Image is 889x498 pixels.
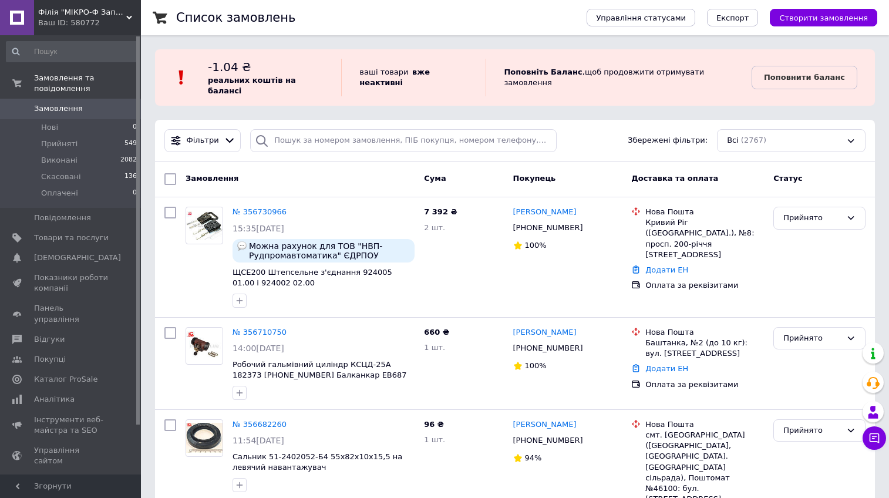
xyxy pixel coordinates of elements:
[41,139,78,149] span: Прийняті
[645,338,764,359] div: Баштанка, №2 (до 10 кг): вул. [STREET_ADDRESS]
[233,452,402,472] a: Сальник 51-2402052-Б4 55х82х10х15,5 на левячий навантажувач
[525,453,542,462] span: 94%
[707,9,759,26] button: Експорт
[758,13,877,22] a: Створити замовлення
[34,213,91,223] span: Повідомлення
[645,419,764,430] div: Нова Пошта
[41,122,58,133] span: Нові
[645,327,764,338] div: Нова Пошта
[41,155,78,166] span: Виконані
[208,76,296,95] b: реальних коштів на балансі
[359,68,430,87] b: вже неактивні
[513,419,577,430] a: [PERSON_NAME]
[34,73,141,94] span: Замовлення та повідомлення
[6,41,138,62] input: Пошук
[208,60,251,74] span: -1.04 ₴
[783,425,841,437] div: Прийнято
[34,445,109,466] span: Управління сайтом
[645,364,688,373] a: Додати ЕН
[233,328,287,337] a: № 356710750
[173,69,190,86] img: :exclamation:
[233,224,284,233] span: 15:35[DATE]
[628,135,708,146] span: Збережені фільтри:
[645,207,764,217] div: Нова Пошта
[34,303,109,324] span: Панель управління
[424,174,446,183] span: Cума
[120,155,137,166] span: 2082
[504,68,582,76] b: Поповніть Баланс
[186,207,223,244] a: Фото товару
[233,420,287,429] a: № 356682260
[764,73,845,82] b: Поповнити баланс
[233,268,392,288] a: ЩСЕ200 Штепсельне з'єднання 924005 01.00 і 924002 02.00
[176,11,295,25] h1: Список замовлень
[133,188,137,198] span: 0
[513,174,556,183] span: Покупець
[486,59,751,96] div: , щоб продовжити отримувати замовлення
[186,327,223,365] a: Фото товару
[424,343,445,352] span: 1 шт.
[511,220,585,235] div: [PHONE_NUMBER]
[645,217,764,260] div: Кривий Ріг ([GEOGRAPHIC_DATA].), №8: просп. 200-річчя [STREET_ADDRESS]
[34,354,66,365] span: Покупці
[511,341,585,356] div: [PHONE_NUMBER]
[525,241,547,250] span: 100%
[741,136,766,144] span: (2767)
[783,212,841,224] div: Прийнято
[41,171,81,182] span: Скасовані
[250,129,557,152] input: Пошук за номером замовлення, ПІБ покупця, номером телефону, Email, номером накладної
[770,9,877,26] button: Створити замовлення
[424,223,445,232] span: 2 шт.
[237,241,247,251] img: :speech_balloon:
[511,433,585,448] div: [PHONE_NUMBER]
[424,435,445,444] span: 1 шт.
[34,394,75,405] span: Аналітика
[752,66,857,89] a: Поповнити баланс
[341,59,486,96] div: ваші товари
[34,253,121,263] span: [DEMOGRAPHIC_DATA]
[424,328,449,337] span: 660 ₴
[233,436,284,445] span: 11:54[DATE]
[186,423,223,453] img: Фото товару
[133,122,137,133] span: 0
[233,207,287,216] a: № 356730966
[187,135,219,146] span: Фільтри
[645,265,688,274] a: Додати ЕН
[645,280,764,291] div: Оплата за реквізитами
[41,188,78,198] span: Оплачені
[38,7,126,18] span: Філія "МІКРО-Ф Запоріжжя" ТзОВ "Мікро-Ф"
[773,174,803,183] span: Статус
[779,14,868,22] span: Створити замовлення
[38,18,141,28] div: Ваш ID: 580772
[34,233,109,243] span: Товари та послуги
[124,171,137,182] span: 136
[186,331,223,361] img: Фото товару
[587,9,695,26] button: Управління статусами
[645,379,764,390] div: Оплата за реквізитами
[186,211,223,241] img: Фото товару
[34,103,83,114] span: Замовлення
[34,415,109,436] span: Інструменти веб-майстра та SEO
[716,14,749,22] span: Експорт
[513,327,577,338] a: [PERSON_NAME]
[525,361,547,370] span: 100%
[727,135,739,146] span: Всі
[783,332,841,345] div: Прийнято
[249,241,410,260] span: Можна рахунок для ТОВ "НВП-Рудпромавтоматика" ЄДРПОУ 33355209 на пошту [EMAIL_ADDRESS][DOMAIN_NAME]
[863,426,886,450] button: Чат з покупцем
[233,344,284,353] span: 14:00[DATE]
[596,14,686,22] span: Управління статусами
[34,334,65,345] span: Відгуки
[424,420,444,429] span: 96 ₴
[233,360,407,391] a: Робочий гальмівний циліндр КСЦД-25А 182373 [PHONE_NUMBER] Балканкар ЕВ687 ДВ1621 ДВ1661
[424,207,457,216] span: 7 392 ₴
[186,419,223,457] a: Фото товару
[513,207,577,218] a: [PERSON_NAME]
[124,139,137,149] span: 549
[186,174,238,183] span: Замовлення
[34,374,97,385] span: Каталог ProSale
[631,174,718,183] span: Доставка та оплата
